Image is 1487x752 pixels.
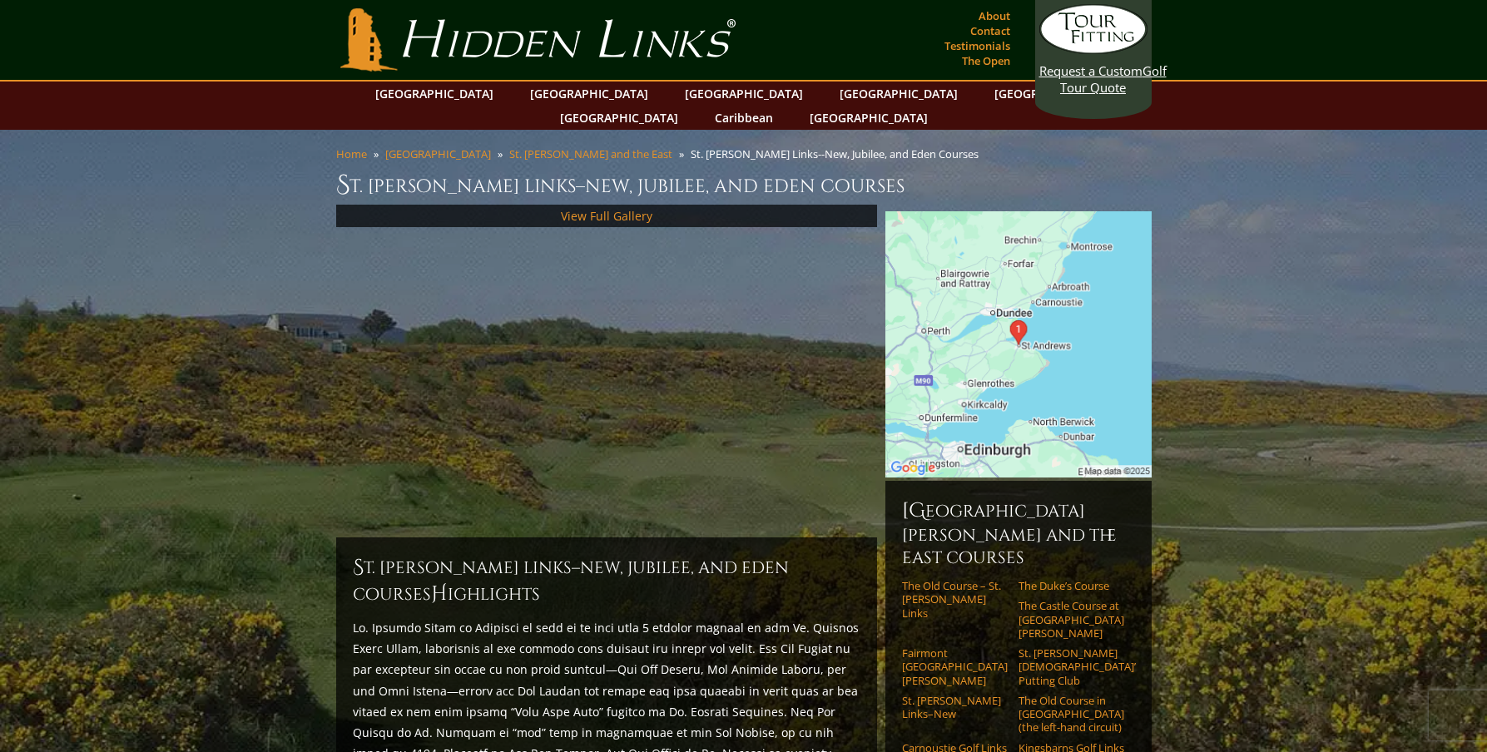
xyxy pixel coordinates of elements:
[336,168,1152,201] h1: St. [PERSON_NAME] Links–New, Jubilee, and Eden Courses
[367,82,502,106] a: [GEOGRAPHIC_DATA]
[801,106,936,130] a: [GEOGRAPHIC_DATA]
[902,694,1008,721] a: St. [PERSON_NAME] Links–New
[831,82,966,106] a: [GEOGRAPHIC_DATA]
[522,82,657,106] a: [GEOGRAPHIC_DATA]
[336,146,367,161] a: Home
[902,579,1008,620] a: The Old Course – St. [PERSON_NAME] Links
[902,497,1135,569] h6: [GEOGRAPHIC_DATA][PERSON_NAME] and the East Courses
[691,146,985,161] li: St. [PERSON_NAME] Links--New, Jubilee, and Eden Courses
[986,82,1121,106] a: [GEOGRAPHIC_DATA]
[1019,599,1124,640] a: The Castle Course at [GEOGRAPHIC_DATA][PERSON_NAME]
[706,106,781,130] a: Caribbean
[552,106,686,130] a: [GEOGRAPHIC_DATA]
[1019,694,1124,735] a: The Old Course in [GEOGRAPHIC_DATA] (the left-hand circuit)
[966,19,1014,42] a: Contact
[940,34,1014,57] a: Testimonials
[561,208,652,224] a: View Full Gallery
[385,146,491,161] a: [GEOGRAPHIC_DATA]
[958,49,1014,72] a: The Open
[509,146,672,161] a: St. [PERSON_NAME] and the East
[974,4,1014,27] a: About
[885,211,1152,477] img: Google Map of Jubilee Course, St Andrews Links, St Andrews, United Kingdom
[902,646,1008,687] a: Fairmont [GEOGRAPHIC_DATA][PERSON_NAME]
[1019,579,1124,592] a: The Duke’s Course
[353,554,860,607] h2: St. [PERSON_NAME] Links–New, Jubilee, and Eden Courses ighlights
[1019,646,1124,687] a: St. [PERSON_NAME] [DEMOGRAPHIC_DATA]’ Putting Club
[431,581,448,607] span: H
[677,82,811,106] a: [GEOGRAPHIC_DATA]
[1039,4,1147,96] a: Request a CustomGolf Tour Quote
[1039,62,1143,79] span: Request a Custom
